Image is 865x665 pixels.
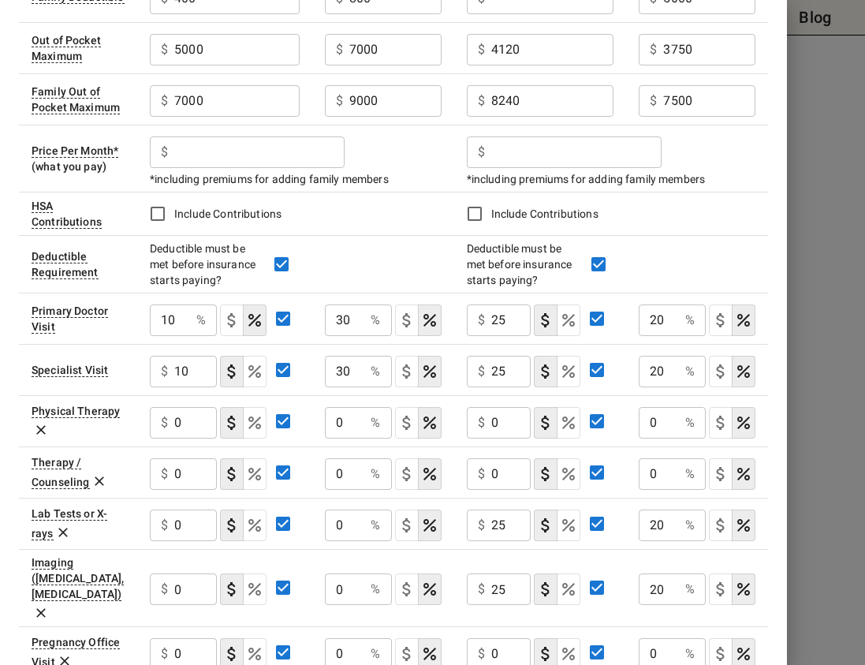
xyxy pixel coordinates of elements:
[534,407,580,439] div: cost type
[395,407,442,439] div: cost type
[478,580,485,599] p: $
[709,510,733,541] button: copayment
[222,311,241,330] svg: Select if this service charges a copay (or copayment), a set dollar amount (e.g. $30) you pay to ...
[478,143,485,162] p: $
[420,311,439,330] svg: Select if this service charges coinsurance, a percentage of the medical expense that you pay to y...
[32,456,90,489] div: A behavioral health therapy session.
[220,573,267,605] div: cost type
[220,304,244,336] button: copayment
[395,304,419,336] button: copayment
[161,465,168,484] p: $
[161,413,168,432] p: $
[709,407,733,439] button: copayment
[559,362,578,381] svg: Select if this service charges coinsurance, a percentage of the medical expense that you pay to y...
[32,556,124,601] div: Imaging (MRI, PET, CT)
[161,362,168,381] p: $
[418,407,442,439] button: coinsurance
[397,362,416,381] svg: Select if this service charges a copay (or copayment), a set dollar amount (e.g. $30) you pay to ...
[734,644,753,663] svg: Select if this service charges coinsurance, a percentage of the medical expense that you pay to y...
[220,407,267,439] div: cost type
[32,85,120,114] div: Similar to Out of Pocket Maximum, but applies to your whole family. This is the maximum amount of...
[536,644,555,663] svg: Select if this service charges a copay (or copayment), a set dollar amount (e.g. $30) you pay to ...
[534,356,580,387] div: cost type
[734,465,753,484] svg: Select if this service charges coinsurance, a percentage of the medical expense that you pay to y...
[243,573,267,605] button: coinsurance
[395,304,442,336] div: cost type
[536,465,555,484] svg: Select if this service charges a copay (or copayment), a set dollar amount (e.g. $30) you pay to ...
[478,40,485,59] p: $
[534,458,580,490] div: cost type
[243,356,267,387] button: coinsurance
[32,200,102,229] div: Leave the checkbox empty if you don't what an HSA (Health Savings Account) is. If the insurance p...
[534,304,557,336] button: copayment
[161,580,168,599] p: $
[243,304,267,336] button: coinsurance
[685,362,695,381] p: %
[536,580,555,599] svg: Select if this service charges a copay (or copayment), a set dollar amount (e.g. $30) you pay to ...
[222,516,241,535] svg: Select if this service charges a copay (or copayment), a set dollar amount (e.g. $30) you pay to ...
[685,516,695,535] p: %
[222,413,241,432] svg: Select if this service charges a copay (or copayment), a set dollar amount (e.g. $30) you pay to ...
[245,362,264,381] svg: Select if this service charges coinsurance, a percentage of the medical expense that you pay to y...
[709,356,755,387] div: cost type
[534,356,557,387] button: copayment
[732,356,755,387] button: coinsurance
[220,356,244,387] button: copayment
[478,92,485,110] p: $
[732,304,755,336] button: coinsurance
[709,510,755,541] div: cost type
[32,364,108,377] div: Sometimes called 'Specialist' or 'Specialist Office Visit'. This is a visit to a doctor with a sp...
[685,311,695,330] p: %
[32,250,99,279] div: This option will be 'Yes' for most plans. If your plan details say something to the effect of 'de...
[196,311,206,330] p: %
[454,125,769,192] td: *including premiums for adding family members
[222,465,241,484] svg: Select if this service charges a copay (or copayment), a set dollar amount (e.g. $30) you pay to ...
[420,580,439,599] svg: Select if this service charges coinsurance, a percentage of the medical expense that you pay to y...
[220,304,267,336] div: cost type
[371,516,380,535] p: %
[685,644,695,663] p: %
[243,458,267,490] button: coinsurance
[420,516,439,535] svg: Select if this service charges coinsurance, a percentage of the medical expense that you pay to y...
[222,644,241,663] svg: Select if this service charges a copay (or copayment), a set dollar amount (e.g. $30) you pay to ...
[491,207,598,220] span: Include Contributions
[32,507,107,540] div: Lab Tests or X-rays
[395,356,419,387] button: copayment
[420,644,439,663] svg: Select if this service charges coinsurance, a percentage of the medical expense that you pay to y...
[536,516,555,535] svg: Select if this service charges a copay (or copayment), a set dollar amount (e.g. $30) you pay to ...
[711,413,730,432] svg: Select if this service charges a copay (or copayment), a set dollar amount (e.g. $30) you pay to ...
[534,458,557,490] button: copayment
[711,516,730,535] svg: Select if this service charges a copay (or copayment), a set dollar amount (e.g. $30) you pay to ...
[732,573,755,605] button: coinsurance
[245,644,264,663] svg: Select if this service charges coinsurance, a percentage of the medical expense that you pay to y...
[536,311,555,330] svg: Select if this service charges a copay (or copayment), a set dollar amount (e.g. $30) you pay to ...
[395,407,419,439] button: copayment
[243,407,267,439] button: coinsurance
[478,362,485,381] p: $
[732,510,755,541] button: coinsurance
[395,573,442,605] div: cost type
[650,40,657,59] p: $
[174,207,281,220] span: Include Contributions
[222,362,241,381] svg: Select if this service charges a copay (or copayment), a set dollar amount (e.g. $30) you pay to ...
[137,125,454,192] td: *including premiums for adding family members
[161,516,168,535] p: $
[709,407,755,439] div: cost type
[420,413,439,432] svg: Select if this service charges coinsurance, a percentage of the medical expense that you pay to y...
[395,458,442,490] div: cost type
[557,356,580,387] button: coinsurance
[371,311,380,330] p: %
[711,311,730,330] svg: Select if this service charges a copay (or copayment), a set dollar amount (e.g. $30) you pay to ...
[397,644,416,663] svg: Select if this service charges a copay (or copayment), a set dollar amount (e.g. $30) you pay to ...
[161,40,168,59] p: $
[32,144,118,158] div: Sometimes called 'plan cost'. The portion of the plan premium that comes out of your wallet each ...
[534,573,557,605] button: copayment
[371,413,380,432] p: %
[709,458,755,490] div: cost type
[150,241,265,288] div: Deductible must be met before insurance starts paying?
[371,580,380,599] p: %
[222,580,241,599] svg: Select if this service charges a copay (or copayment), a set dollar amount (e.g. $30) you pay to ...
[559,644,578,663] svg: Select if this service charges coinsurance, a percentage of the medical expense that you pay to y...
[559,311,578,330] svg: Select if this service charges coinsurance, a percentage of the medical expense that you pay to y...
[734,580,753,599] svg: Select if this service charges coinsurance, a percentage of the medical expense that you pay to y...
